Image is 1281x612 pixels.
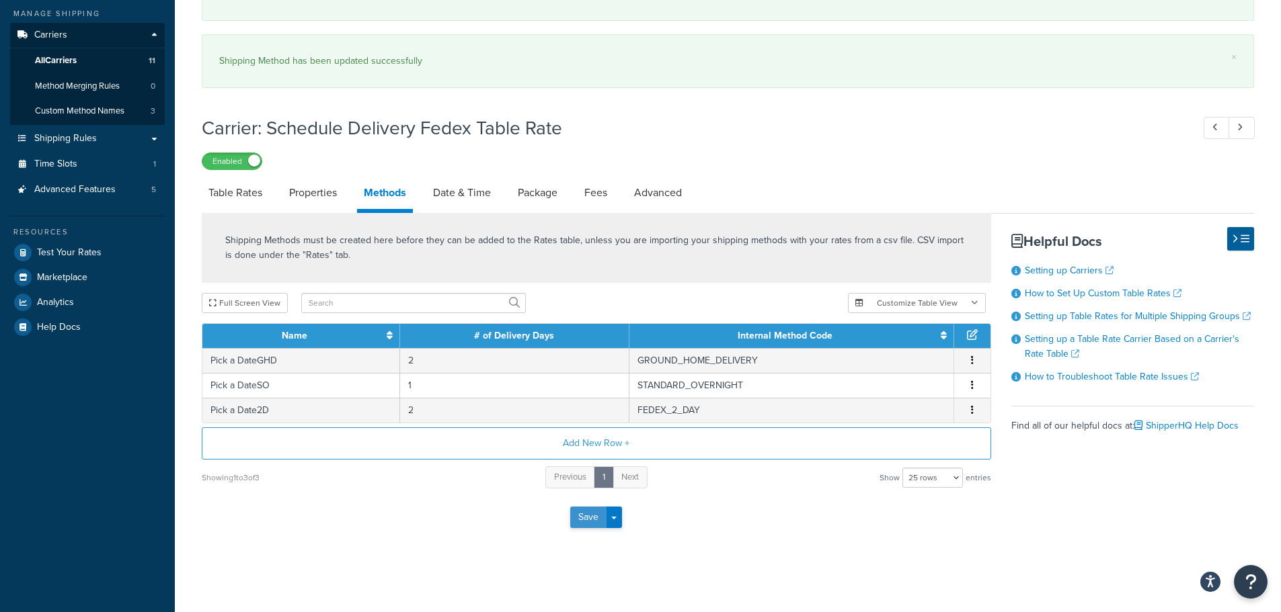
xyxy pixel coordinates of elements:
[37,247,102,259] span: Test Your Rates
[1025,309,1251,323] a: Setting up Table Rates for Multiple Shipping Groups
[35,105,124,117] span: Custom Method Names
[37,322,81,333] span: Help Docs
[966,468,991,487] span: entries
[1231,52,1237,62] a: ×
[301,293,526,313] input: Search
[34,133,97,144] span: Shipping Rules
[10,99,165,124] li: Custom Method Names
[629,398,954,423] td: FEDEX_2_DAY
[1025,369,1199,384] a: How to Troubleshoot Table Rate Issues
[153,159,156,170] span: 1
[202,177,269,209] a: Table Rates
[880,468,900,487] span: Show
[10,74,165,99] li: Method Merging Rules
[1134,419,1239,433] a: ShipperHQ Help Docs
[34,184,116,195] span: Advanced Features
[594,466,614,488] a: 1
[34,30,67,41] span: Carriers
[10,290,165,314] a: Analytics
[202,373,400,398] td: Pick a DateSO
[10,265,165,290] a: Marketplace
[37,297,74,308] span: Analytics
[219,52,1237,71] div: Shipping Method has been updated successfully
[10,177,165,202] li: Advanced Features
[10,126,165,151] a: Shipping Rules
[1025,332,1239,361] a: Setting up a Table Rate Carrier Based on a Carrier's Rate Table
[10,177,165,202] a: Advanced Features5
[10,48,165,73] a: AllCarriers11
[10,315,165,339] a: Help Docs
[578,177,614,209] a: Fees
[426,177,498,209] a: Date & Time
[400,348,629,373] td: 2
[202,468,260,487] div: Showing 1 to 3 of 3
[10,241,165,265] a: Test Your Rates
[10,99,165,124] a: Custom Method Names3
[202,348,400,373] td: Pick a DateGHD
[357,177,413,213] a: Methods
[629,373,954,398] td: STANDARD_OVERNIGHT
[10,152,165,177] a: Time Slots1
[151,81,155,92] span: 0
[1011,234,1254,249] h3: Helpful Docs
[34,159,77,170] span: Time Slots
[10,23,165,48] a: Carriers
[35,81,120,92] span: Method Merging Rules
[400,324,629,348] th: # of Delivery Days
[621,470,639,483] span: Next
[202,427,991,460] button: Add New Row +
[35,55,77,67] span: All Carriers
[10,226,165,238] div: Resources
[202,115,1179,141] h1: Carrier: Schedule Delivery Fedex Table Rate
[1204,117,1230,139] a: Previous Record
[202,293,288,313] button: Full Screen View
[627,177,689,209] a: Advanced
[10,152,165,177] li: Time Slots
[1025,286,1181,300] a: How to Set Up Custom Table Rates
[1011,406,1254,435] div: Find all of our helpful docs at:
[511,177,564,209] a: Package
[738,329,832,343] a: Internal Method Code
[554,470,586,483] span: Previous
[400,398,629,423] td: 2
[629,348,954,373] td: GROUND_HOME_DELIVERY
[848,293,986,313] button: Customize Table View
[282,329,307,343] a: Name
[1229,117,1255,139] a: Next Record
[570,507,607,528] button: Save
[400,373,629,398] td: 1
[282,177,344,209] a: Properties
[10,74,165,99] a: Method Merging Rules0
[151,184,156,195] span: 5
[202,153,262,169] label: Enabled
[1227,227,1254,251] button: Hide Help Docs
[202,398,400,423] td: Pick a Date2D
[613,466,648,488] a: Next
[1234,565,1268,599] button: Open Resource Center
[225,233,968,263] p: Shipping Methods must be created here before they can be added to the Rates table, unless you are...
[1025,263,1114,277] a: Setting up Carriers
[545,466,595,488] a: Previous
[37,272,87,283] span: Marketplace
[151,105,155,117] span: 3
[10,8,165,19] div: Manage Shipping
[10,23,165,125] li: Carriers
[149,55,155,67] span: 11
